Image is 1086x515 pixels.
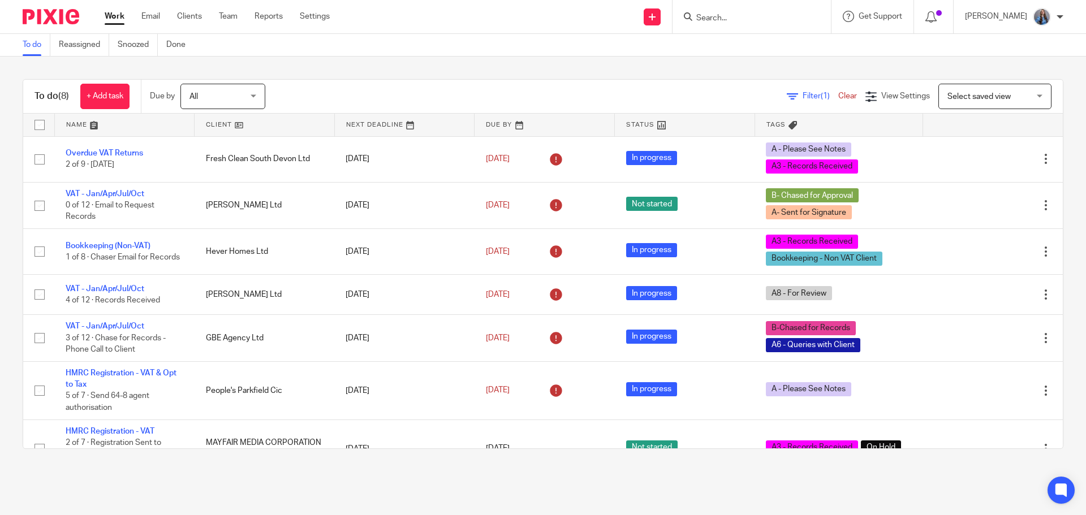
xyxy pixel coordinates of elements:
[195,315,335,361] td: GBE Agency Ltd
[66,161,114,169] span: 2 of 9 · [DATE]
[23,34,50,56] a: To do
[66,201,154,221] span: 0 of 12 · Email to Request Records
[23,9,79,24] img: Pixie
[803,92,838,100] span: Filter
[486,387,510,395] span: [DATE]
[66,253,180,261] span: 1 of 8 · Chaser Email for Records
[626,197,678,211] span: Not started
[59,34,109,56] a: Reassigned
[177,11,202,22] a: Clients
[766,321,856,335] span: B-Chased for Records
[66,322,144,330] a: VAT - Jan/Apr/Jul/Oct
[66,369,176,388] a: HMRC Registration - VAT & Opt to Tax
[821,92,830,100] span: (1)
[195,228,335,274] td: Hever Homes Ltd
[66,296,160,304] span: 4 of 12 · Records Received
[66,242,150,250] a: Bookkeeping (Non-VAT)
[486,201,510,209] span: [DATE]
[766,338,860,352] span: A6 - Queries with Client
[766,159,858,174] span: A3 - Records Received
[334,274,475,314] td: [DATE]
[695,14,797,24] input: Search
[766,252,882,266] span: Bookkeeping - Non VAT Client
[195,182,335,228] td: [PERSON_NAME] Ltd
[486,334,510,342] span: [DATE]
[486,445,510,453] span: [DATE]
[66,149,143,157] a: Overdue VAT Returns
[626,243,677,257] span: In progress
[66,334,166,354] span: 3 of 12 · Chase for Records - Phone Call to Client
[334,361,475,419] td: [DATE]
[626,151,677,165] span: In progress
[334,419,475,478] td: [DATE]
[141,11,160,22] a: Email
[150,90,175,102] p: Due by
[189,93,198,101] span: All
[861,440,901,455] span: On Hold
[334,315,475,361] td: [DATE]
[766,188,859,202] span: B- Chased for Approval
[486,155,510,163] span: [DATE]
[486,291,510,298] span: [DATE]
[626,382,677,396] span: In progress
[334,136,475,182] td: [DATE]
[255,11,283,22] a: Reports
[881,92,930,100] span: View Settings
[965,11,1027,22] p: [PERSON_NAME]
[66,285,144,293] a: VAT - Jan/Apr/Jul/Oct
[195,361,335,419] td: People's Parkfield Cic
[105,11,124,22] a: Work
[35,90,69,102] h1: To do
[195,419,335,478] td: MAYFAIR MEDIA CORPORATION LTD
[219,11,238,22] a: Team
[334,182,475,228] td: [DATE]
[118,34,158,56] a: Snoozed
[66,439,177,470] span: 2 of 7 · Registration Sent to HMRC (Please save documents to Task and SV)
[838,92,857,100] a: Clear
[766,142,851,157] span: A - Please See Notes
[859,12,902,20] span: Get Support
[947,93,1011,101] span: Select saved view
[626,330,677,344] span: In progress
[66,392,149,412] span: 5 of 7 · Send 64-8 agent authorisation
[626,286,677,300] span: In progress
[80,84,130,109] a: + Add task
[766,205,852,219] span: A- Sent for Signature
[300,11,330,22] a: Settings
[195,274,335,314] td: [PERSON_NAME] Ltd
[486,248,510,256] span: [DATE]
[58,92,69,101] span: (8)
[766,382,851,396] span: A - Please See Notes
[66,427,154,435] a: HMRC Registration - VAT
[195,136,335,182] td: Fresh Clean South Devon Ltd
[766,440,858,455] span: A3 - Records Received
[66,190,144,198] a: VAT - Jan/Apr/Jul/Oct
[166,34,194,56] a: Done
[1033,8,1051,26] img: Amanda-scaled.jpg
[766,286,832,300] span: A8 - For Review
[334,228,475,274] td: [DATE]
[766,122,786,128] span: Tags
[766,235,858,249] span: A3 - Records Received
[626,440,678,455] span: Not started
